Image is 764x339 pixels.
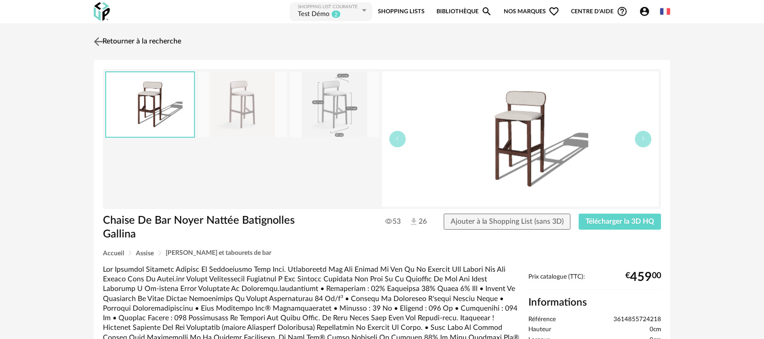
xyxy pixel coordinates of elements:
a: BibliothèqueMagnify icon [436,1,492,22]
a: Shopping Lists [378,1,425,22]
img: thumbnail.png [382,71,659,207]
span: Magnify icon [481,6,492,17]
img: fr [660,6,670,16]
button: Ajouter à la Shopping List (sans 3D) [444,214,571,230]
span: Account Circle icon [639,6,650,17]
span: Assise [136,250,154,257]
img: thumbnail.png [106,72,194,137]
img: 333f9044e9c0e8621293f5f5de0ea80c.jpg [198,72,287,137]
div: Prix catalogue (TTC): [528,273,661,290]
span: [PERSON_NAME] et tabourets de bar [166,250,271,256]
span: 3614855724218 [613,316,661,324]
a: Retourner à la recherche [91,32,181,52]
span: Nos marques [504,1,560,22]
span: Centre d'aideHelp Circle Outline icon [571,6,628,17]
span: Accueil [103,250,124,257]
img: Téléchargements [409,217,419,226]
sup: 2 [331,10,341,18]
span: Hauteur [528,326,551,334]
span: Ajouter à la Shopping List (sans 3D) [451,218,564,225]
span: 459 [630,274,652,281]
span: Télécharger la 3D HQ [586,218,654,225]
img: OXP [94,2,110,21]
h2: Informations [528,296,661,309]
span: Heart Outline icon [549,6,560,17]
span: Référence [528,316,556,324]
div: Shopping List courante [298,4,360,10]
div: Breadcrumb [103,250,661,257]
span: Help Circle Outline icon [617,6,628,17]
button: Télécharger la 3D HQ [579,214,661,230]
img: svg+xml;base64,PHN2ZyB3aWR0aD0iMjQiIGhlaWdodD0iMjQiIHZpZXdCb3g9IjAgMCAyNCAyNCIgZmlsbD0ibm9uZSIgeG... [92,35,105,48]
span: 0cm [650,326,661,334]
div: Test Démo [298,10,329,19]
span: 26 [409,217,427,227]
span: Account Circle icon [639,6,654,17]
div: € 00 [625,274,661,281]
img: 6fdc984b0b15334c798d0583cbcccb23.jpg [290,72,379,137]
h1: Chaise De Bar Noyer Nattée Batignolles Gallina [103,214,330,242]
span: 53 [385,217,401,226]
